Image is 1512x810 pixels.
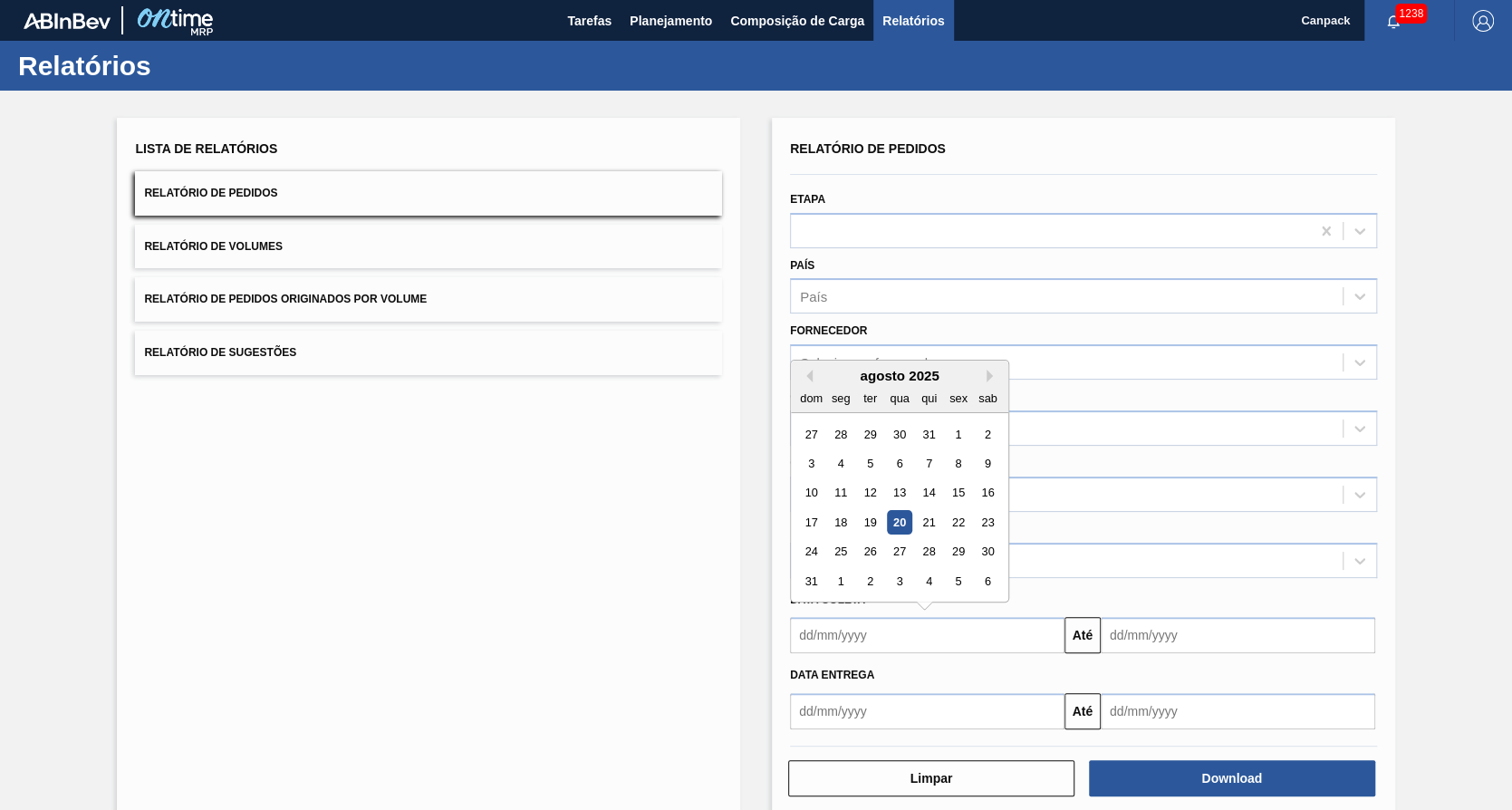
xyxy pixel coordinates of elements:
[790,669,874,681] span: Data entrega
[917,569,941,593] div: Choose quinta-feira, 4 de setembro de 2025
[790,193,825,206] label: Etapa
[1064,617,1101,653] button: Até
[630,10,712,32] span: Planejamento
[829,540,853,564] div: Choose segunda-feira, 25 de agosto de 2025
[976,451,1000,476] div: Choose sábado, 9 de agosto de 2025
[1101,693,1375,729] input: dd/mm/yyyy
[791,368,1008,383] div: agosto 2025
[917,481,941,506] div: Choose quinta-feira, 14 de agosto de 2025
[1395,4,1427,24] span: 1238
[946,386,970,410] div: sex
[829,422,853,447] div: Choose segunda-feira, 28 de julho de 2025
[829,481,853,506] div: Choose segunda-feira, 11 de agosto de 2025
[1089,760,1375,796] button: Download
[144,240,282,253] span: Relatório de Volumes
[858,481,882,506] div: Choose terça-feira, 12 de agosto de 2025
[987,370,999,382] button: Next Month
[135,331,722,375] button: Relatório de Sugestões
[790,617,1064,653] input: dd/mm/yyyy
[887,569,911,593] div: Choose quarta-feira, 3 de setembro de 2025
[800,370,813,382] button: Previous Month
[135,141,277,156] span: Lista de Relatórios
[917,540,941,564] div: Choose quinta-feira, 28 de agosto de 2025
[858,386,882,410] div: ter
[946,540,970,564] div: Choose sexta-feira, 29 de agosto de 2025
[18,55,340,76] h1: Relatórios
[976,422,1000,447] div: Choose sábado, 2 de agosto de 2025
[887,386,911,410] div: qua
[946,569,970,593] div: Choose sexta-feira, 5 de setembro de 2025
[917,386,941,410] div: qui
[796,419,1002,596] div: month 2025-08
[790,141,946,156] span: Relatório de Pedidos
[800,355,939,371] div: Selecione o fornecedor
[887,510,911,535] div: Choose quarta-feira, 20 de agosto de 2025
[788,760,1074,796] button: Limpar
[730,10,864,32] span: Composição de Carga
[829,510,853,535] div: Choose segunda-feira, 18 de agosto de 2025
[976,386,1000,410] div: sab
[799,386,823,410] div: dom
[976,540,1000,564] div: Choose sábado, 30 de agosto de 2025
[946,510,970,535] div: Choose sexta-feira, 22 de agosto de 2025
[829,386,853,410] div: seg
[567,10,612,32] span: Tarefas
[887,422,911,447] div: Choose quarta-feira, 30 de julho de 2025
[976,569,1000,593] div: Choose sábado, 6 de setembro de 2025
[144,346,296,359] span: Relatório de Sugestões
[790,259,814,272] label: País
[790,324,867,337] label: Fornecedor
[135,277,722,322] button: Relatório de Pedidos Originados por Volume
[917,451,941,476] div: Choose quinta-feira, 7 de agosto de 2025
[1064,693,1101,729] button: Até
[790,693,1064,729] input: dd/mm/yyyy
[799,569,823,593] div: Choose domingo, 31 de agosto de 2025
[144,293,427,305] span: Relatório de Pedidos Originados por Volume
[1472,10,1494,32] img: Logout
[887,540,911,564] div: Choose quarta-feira, 27 de agosto de 2025
[858,422,882,447] div: Choose terça-feira, 29 de julho de 2025
[858,540,882,564] div: Choose terça-feira, 26 de agosto de 2025
[976,481,1000,506] div: Choose sábado, 16 de agosto de 2025
[882,10,944,32] span: Relatórios
[799,422,823,447] div: Choose domingo, 27 de julho de 2025
[799,540,823,564] div: Choose domingo, 24 de agosto de 2025
[800,289,827,304] div: País
[144,187,277,199] span: Relatório de Pedidos
[135,171,722,216] button: Relatório de Pedidos
[799,451,823,476] div: Choose domingo, 3 de agosto de 2025
[799,510,823,535] div: Choose domingo, 17 de agosto de 2025
[858,510,882,535] div: Choose terça-feira, 19 de agosto de 2025
[917,422,941,447] div: Choose quinta-feira, 31 de julho de 2025
[829,569,853,593] div: Choose segunda-feira, 1 de setembro de 2025
[917,510,941,535] div: Choose quinta-feira, 21 de agosto de 2025
[829,451,853,476] div: Choose segunda-feira, 4 de agosto de 2025
[858,451,882,476] div: Choose terça-feira, 5 de agosto de 2025
[946,451,970,476] div: Choose sexta-feira, 8 de agosto de 2025
[1101,617,1375,653] input: dd/mm/yyyy
[799,481,823,506] div: Choose domingo, 10 de agosto de 2025
[135,225,722,269] button: Relatório de Volumes
[858,569,882,593] div: Choose terça-feira, 2 de setembro de 2025
[24,13,111,29] img: TNhmsLtSVTkK8tSr43FrP2fwEKptu5GPRR3wAAAABJRU5ErkJggg==
[946,422,970,447] div: Choose sexta-feira, 1 de agosto de 2025
[946,481,970,506] div: Choose sexta-feira, 15 de agosto de 2025
[1364,8,1422,34] button: Notificações
[976,510,1000,535] div: Choose sábado, 23 de agosto de 2025
[887,481,911,506] div: Choose quarta-feira, 13 de agosto de 2025
[887,451,911,476] div: Choose quarta-feira, 6 de agosto de 2025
